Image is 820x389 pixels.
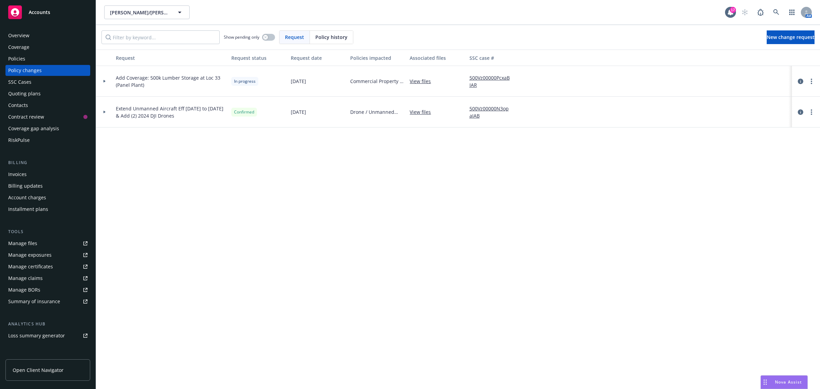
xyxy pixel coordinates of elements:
div: Contract review [8,111,44,122]
div: Policies impacted [350,54,404,62]
span: [DATE] [291,78,306,85]
a: New change request [767,30,815,44]
button: [PERSON_NAME]/[PERSON_NAME] Construction, Inc. [104,5,190,19]
a: Contacts [5,100,90,111]
div: Analytics hub [5,321,90,327]
button: Nova Assist [761,375,808,389]
button: Request date [288,50,347,66]
div: Contacts [8,100,28,111]
div: Invoices [8,169,27,180]
a: more [807,108,816,116]
span: Extend Unmanned Aircraft Eff [DATE] to [DATE] & Add (2) 2024 DJI Drones [116,105,226,119]
div: Quoting plans [8,88,41,99]
a: Quoting plans [5,88,90,99]
div: Drag to move [761,376,769,389]
div: Manage certificates [8,261,53,272]
div: Manage exposures [8,250,52,260]
div: Manage BORs [8,284,40,295]
a: Invoices [5,169,90,180]
button: Request status [229,50,288,66]
a: circleInformation [796,77,805,85]
span: Policy history [315,33,347,41]
span: Commercial Property - BOR Cleared Eff [DATE] [350,78,404,85]
div: RiskPulse [8,135,30,146]
div: 17 [730,7,736,13]
a: 500Vz00000PcxaBIAR [469,74,517,89]
a: SSC Cases [5,77,90,88]
span: Open Client Navigator [13,366,64,374]
a: 500Vz00000N3opaIAB [469,105,517,119]
a: circleInformation [796,108,805,116]
div: Manage claims [8,273,43,284]
a: more [807,77,816,85]
a: Policy changes [5,65,90,76]
a: Coverage [5,42,90,53]
div: SSC Cases [8,77,31,88]
a: Search [769,5,783,19]
span: [PERSON_NAME]/[PERSON_NAME] Construction, Inc. [110,9,169,16]
div: Associated files [410,54,464,62]
a: Coverage gap analysis [5,123,90,134]
span: Show pending only [224,34,259,40]
div: Policies [8,53,25,64]
div: SSC case # [469,54,517,62]
div: Request date [291,54,345,62]
a: View files [410,78,436,85]
span: Drone / Unmanned Aerial Vehicles / Unmanned Aircraft Systems Liability - BOR Cleared [DATE] [350,108,404,116]
span: New change request [767,34,815,40]
a: Manage files [5,238,90,249]
div: Billing updates [8,180,43,191]
div: Request status [231,54,285,62]
div: Request [116,54,226,62]
a: Summary of insurance [5,296,90,307]
input: Filter by keyword... [101,30,220,44]
button: Associated files [407,50,466,66]
button: SSC case # [467,50,519,66]
a: Manage certificates [5,261,90,272]
span: Request [285,33,304,41]
a: Manage claims [5,273,90,284]
a: Contract review [5,111,90,122]
div: Coverage [8,42,29,53]
a: Start snowing [738,5,752,19]
a: Policies [5,53,90,64]
a: View files [410,108,436,116]
button: Policies impacted [347,50,407,66]
span: [DATE] [291,108,306,116]
a: Account charges [5,192,90,203]
div: Loss summary generator [8,330,65,341]
a: Accounts [5,3,90,22]
div: Tools [5,228,90,235]
span: Confirmed [234,109,254,115]
span: Accounts [29,10,50,15]
a: Manage BORs [5,284,90,295]
a: Switch app [785,5,799,19]
div: Toggle Row Expanded [96,66,113,97]
span: In progress [234,78,256,84]
a: Billing updates [5,180,90,191]
a: Report a Bug [754,5,767,19]
a: Installment plans [5,204,90,215]
span: Nova Assist [775,379,802,385]
div: Account charges [8,192,46,203]
div: Installment plans [8,204,48,215]
a: Manage exposures [5,250,90,260]
div: Summary of insurance [8,296,60,307]
div: Toggle Row Expanded [96,97,113,128]
div: Billing [5,159,90,166]
a: RiskPulse [5,135,90,146]
div: Policy changes [8,65,42,76]
button: Request [113,50,229,66]
div: Coverage gap analysis [8,123,59,134]
span: Add Coverage: 500k Lumber Storage at Loc 33 (Panel Plant) [116,74,226,89]
a: Overview [5,30,90,41]
a: Loss summary generator [5,330,90,341]
div: Overview [8,30,29,41]
div: Manage files [8,238,37,249]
